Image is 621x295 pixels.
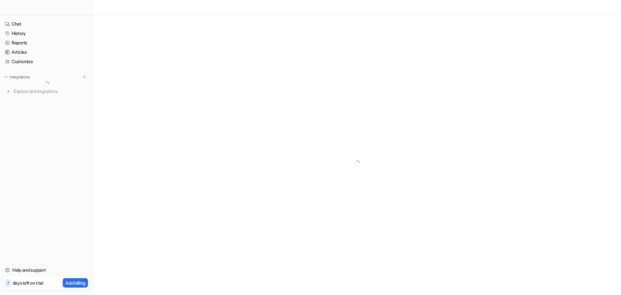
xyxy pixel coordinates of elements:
[10,74,30,80] p: Integrations
[3,29,90,38] a: History
[3,48,90,57] a: Articles
[4,75,8,79] img: expand menu
[65,279,85,286] p: Add billing
[3,57,90,66] a: Customize
[14,86,88,96] span: Explore all integrations
[3,19,90,28] a: Chat
[82,75,87,79] img: menu_add.svg
[3,74,32,80] button: Integrations
[13,279,43,286] p: days left on trial
[7,280,9,286] p: 7
[3,38,90,47] a: Reports
[3,266,90,275] a: Help and support
[63,278,88,288] button: Add billing
[3,87,90,96] a: Explore all integrations
[5,88,12,95] img: explore all integrations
